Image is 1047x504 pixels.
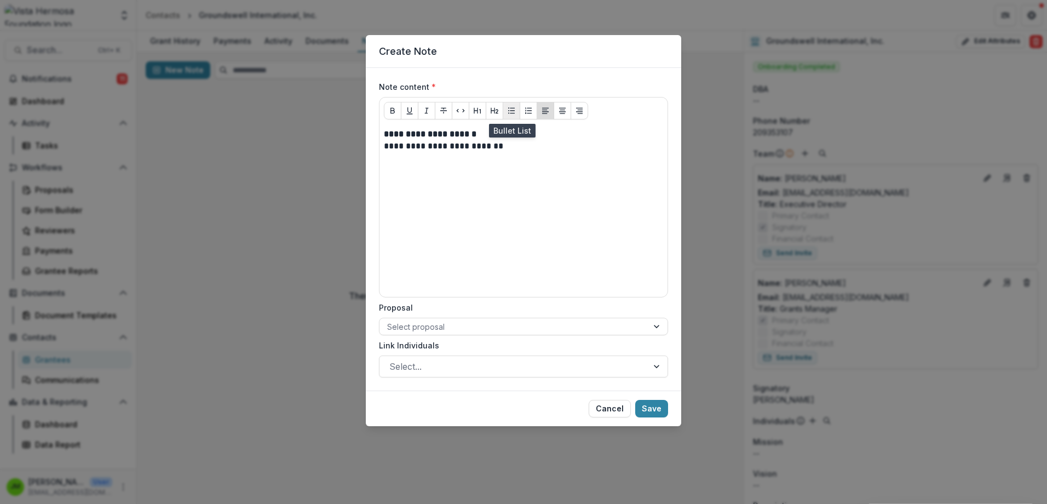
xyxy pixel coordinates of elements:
[469,102,486,119] button: Heading 1
[537,102,554,119] button: Align Left
[418,102,435,119] button: Italicize
[486,102,503,119] button: Heading 2
[379,81,661,93] label: Note content
[554,102,571,119] button: Align Center
[452,102,469,119] button: Code
[366,35,681,68] header: Create Note
[379,302,661,313] label: Proposal
[635,400,668,417] button: Save
[379,340,661,351] label: Link Individuals
[384,102,401,119] button: Bold
[571,102,588,119] button: Align Right
[401,102,418,119] button: Underline
[589,400,631,417] button: Cancel
[435,102,452,119] button: Strike
[520,102,537,119] button: Ordered List
[503,102,520,119] button: Bullet List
